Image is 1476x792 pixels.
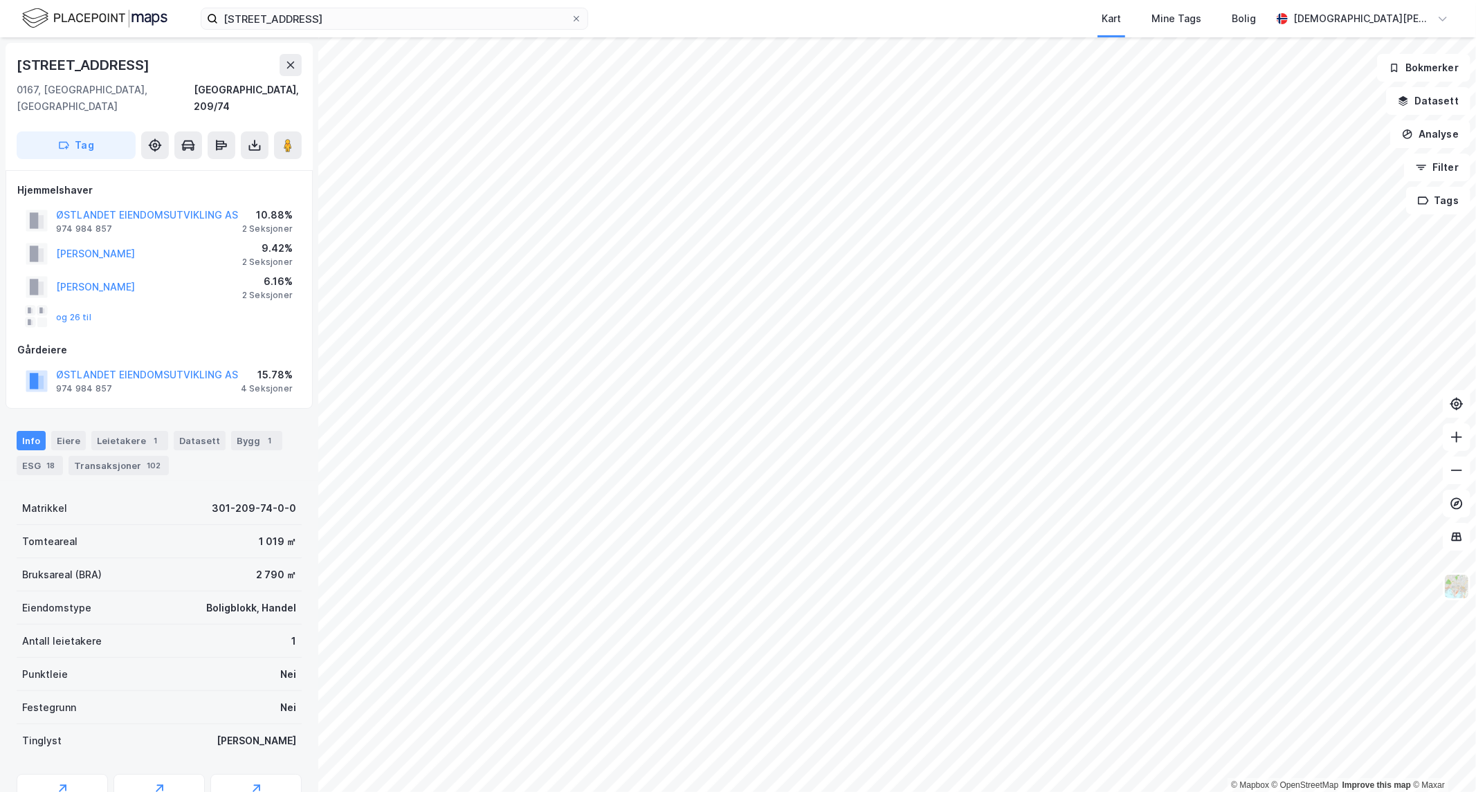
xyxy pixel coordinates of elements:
div: 2 Seksjoner [242,257,293,268]
img: Z [1443,573,1470,600]
iframe: Chat Widget [1407,726,1476,792]
div: Nei [280,699,296,716]
button: Bokmerker [1377,54,1470,82]
div: Datasett [174,431,226,450]
div: Boligblokk, Handel [206,600,296,616]
div: [DEMOGRAPHIC_DATA][PERSON_NAME] [1293,10,1432,27]
div: Transaksjoner [69,456,169,475]
div: Bolig [1232,10,1256,27]
div: Punktleie [22,666,68,683]
div: [STREET_ADDRESS] [17,54,152,76]
div: ESG [17,456,63,475]
div: [GEOGRAPHIC_DATA], 209/74 [194,82,302,115]
button: Tag [17,131,136,159]
div: 301-209-74-0-0 [212,500,296,517]
div: Leietakere [91,431,168,450]
div: 1 [149,434,163,448]
button: Tags [1406,187,1470,214]
div: 2 790 ㎡ [256,567,296,583]
div: 2 Seksjoner [242,290,293,301]
div: Kontrollprogram for chat [1407,726,1476,792]
div: Tinglyst [22,733,62,749]
img: logo.f888ab2527a4732fd821a326f86c7f29.svg [22,6,167,30]
div: 102 [144,459,163,472]
div: 6.16% [242,273,293,290]
button: Datasett [1386,87,1470,115]
div: Bruksareal (BRA) [22,567,102,583]
div: Matrikkel [22,500,67,517]
div: 18 [44,459,57,472]
div: Eiere [51,431,86,450]
button: Filter [1404,154,1470,181]
div: 4 Seksjoner [241,383,293,394]
div: Info [17,431,46,450]
a: Improve this map [1342,780,1411,790]
div: 974 984 857 [56,383,112,394]
div: 1 [291,633,296,650]
div: Tomteareal [22,533,78,550]
div: Eiendomstype [22,600,91,616]
div: 974 984 857 [56,223,112,234]
input: Søk på adresse, matrikkel, gårdeiere, leietakere eller personer [218,8,571,29]
button: Analyse [1390,120,1470,148]
div: Kart [1102,10,1121,27]
div: 1 019 ㎡ [259,533,296,550]
div: Hjemmelshaver [17,182,301,199]
div: 9.42% [242,240,293,257]
div: Bygg [231,431,282,450]
div: [PERSON_NAME] [217,733,296,749]
div: Mine Tags [1151,10,1201,27]
div: 15.78% [241,367,293,383]
div: Festegrunn [22,699,76,716]
div: 10.88% [242,207,293,223]
div: Nei [280,666,296,683]
a: OpenStreetMap [1272,780,1339,790]
a: Mapbox [1231,780,1269,790]
div: Antall leietakere [22,633,102,650]
div: 1 [263,434,277,448]
div: Gårdeiere [17,342,301,358]
div: 2 Seksjoner [242,223,293,234]
div: 0167, [GEOGRAPHIC_DATA], [GEOGRAPHIC_DATA] [17,82,194,115]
